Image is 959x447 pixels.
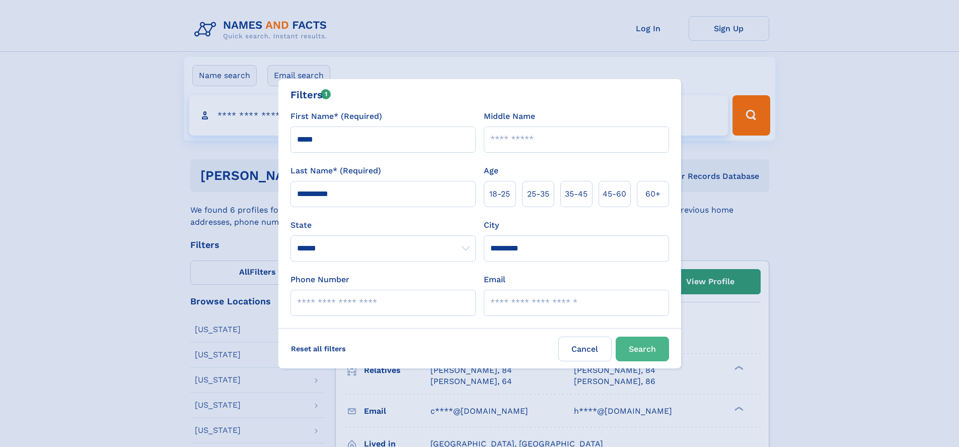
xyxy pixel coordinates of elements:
span: 18‑25 [489,188,510,200]
span: 25‑35 [527,188,549,200]
label: Email [484,274,505,286]
label: Last Name* (Required) [290,165,381,177]
div: Filters [290,87,331,102]
label: Cancel [558,337,612,361]
span: 45‑60 [603,188,626,200]
label: Reset all filters [284,337,352,361]
label: Age [484,165,498,177]
span: 60+ [645,188,660,200]
label: Phone Number [290,274,349,286]
label: First Name* (Required) [290,110,382,122]
label: State [290,219,476,231]
label: Middle Name [484,110,535,122]
label: City [484,219,499,231]
span: 35‑45 [565,188,587,200]
button: Search [616,337,669,361]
